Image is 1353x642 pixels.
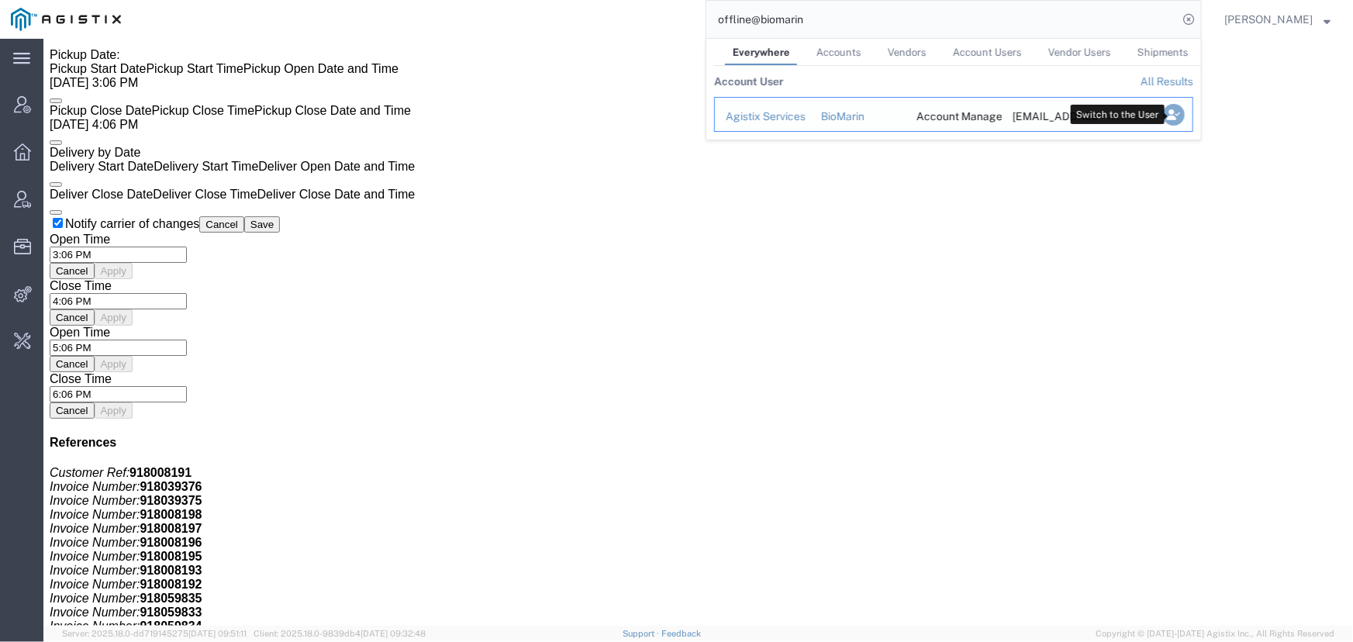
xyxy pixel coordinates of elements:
[361,629,426,638] span: [DATE] 09:32:48
[62,629,247,638] span: Server: 2025.18.0-dd719145275
[714,66,784,97] th: Account User
[1224,10,1331,29] button: [PERSON_NAME]
[706,1,1178,38] input: Search for shipment number, reference number
[714,66,1201,140] table: Search Results
[254,629,426,638] span: Client: 2025.18.0-9839db4
[1096,627,1334,640] span: Copyright © [DATE]-[DATE] Agistix Inc., All Rights Reserved
[733,47,790,58] span: Everywhere
[726,109,799,125] div: Agistix Services
[623,629,661,638] a: Support
[1137,47,1189,58] span: Shipments
[188,629,247,638] span: [DATE] 09:51:11
[888,47,927,58] span: Vendors
[1108,109,1144,125] div: Active
[916,109,991,125] div: Account Manager
[1013,109,1087,125] div: offline_notifications+bmrn@biomarin.com
[43,39,1353,626] iframe: To enrich screen reader interactions, please activate Accessibility in Grammarly extension settings
[816,47,861,58] span: Accounts
[11,8,121,31] img: logo
[1141,75,1193,88] a: View all account users found by criterion
[821,109,896,125] div: BioMarin
[1048,47,1111,58] span: Vendor Users
[661,629,701,638] a: Feedback
[1224,11,1313,28] span: Jenneffer Jahraus
[953,47,1022,58] span: Account Users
